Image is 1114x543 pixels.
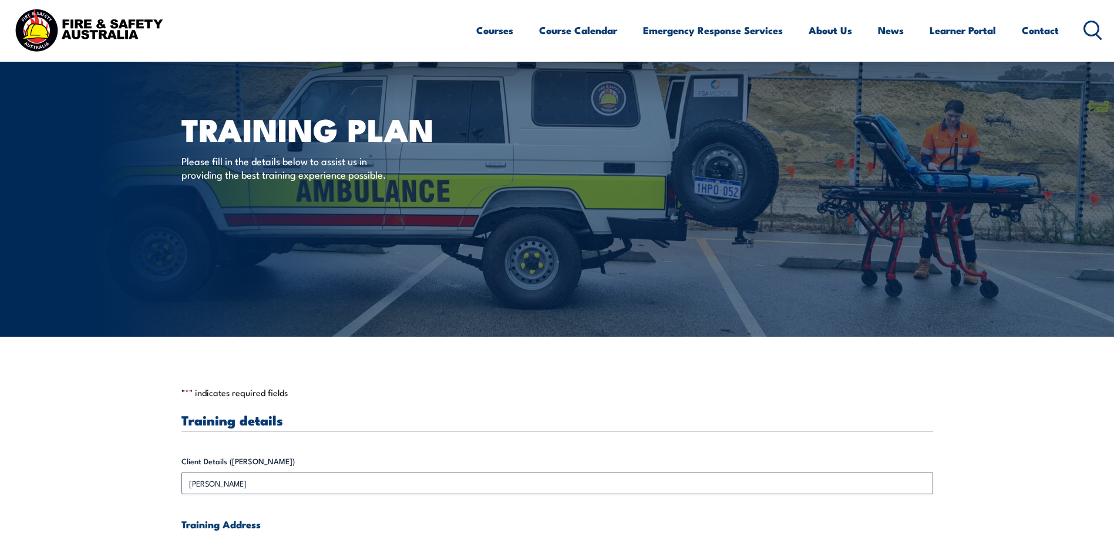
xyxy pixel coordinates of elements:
[181,518,933,531] h4: Training Address
[643,15,783,46] a: Emergency Response Services
[1022,15,1059,46] a: Contact
[539,15,617,46] a: Course Calendar
[878,15,904,46] a: News
[809,15,852,46] a: About Us
[181,455,933,467] label: Client Details ([PERSON_NAME])
[181,387,933,398] p: " " indicates required fields
[181,115,472,143] h1: Training plan
[476,15,513,46] a: Courses
[930,15,996,46] a: Learner Portal
[181,413,933,427] h3: Training details
[181,154,396,182] p: Please fill in the details below to assist us in providing the best training experience possible.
